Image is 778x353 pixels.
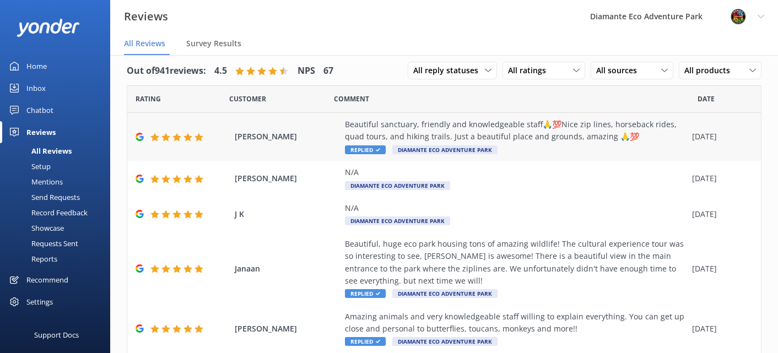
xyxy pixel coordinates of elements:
a: Record Feedback [7,205,110,220]
div: All Reviews [7,143,72,159]
img: 831-1756915225.png [730,8,747,25]
span: Diamante Eco Adventure Park [392,337,498,346]
div: Reviews [26,121,56,143]
div: Home [26,55,47,77]
div: Amazing animals and very knowledgeable staff willing to explain everything. You can get up close ... [345,311,687,335]
div: Reports [7,251,57,267]
span: Replied [345,337,386,346]
a: Send Requests [7,189,110,205]
span: Date [229,94,266,104]
div: [DATE] [692,208,747,220]
span: Janaan [235,263,339,275]
span: All sources [596,64,644,77]
span: Replied [345,145,386,154]
div: Settings [26,291,53,313]
span: Question [334,94,369,104]
div: Inbox [26,77,46,99]
span: All products [684,64,737,77]
span: All ratings [508,64,553,77]
span: Survey Results [186,38,241,49]
span: All reply statuses [413,64,485,77]
img: yonder-white-logo.png [17,19,80,37]
div: Mentions [7,174,63,189]
div: Recommend [26,269,68,291]
span: Diamante Eco Adventure Park [392,289,498,298]
h4: NPS [298,64,315,78]
span: J K [235,208,339,220]
span: [PERSON_NAME] [235,323,339,335]
span: Diamante Eco Adventure Park [392,145,498,154]
div: Record Feedback [7,205,88,220]
div: [DATE] [692,172,747,184]
h3: Reviews [124,8,168,25]
a: Mentions [7,174,110,189]
div: N/A [345,202,687,214]
span: All Reviews [124,38,165,49]
div: [DATE] [692,263,747,275]
span: Diamante Eco Adventure Park [345,181,450,190]
a: Setup [7,159,110,174]
a: Showcase [7,220,110,236]
span: Date [136,94,161,104]
div: Chatbot [26,99,53,121]
div: Beautiful sanctuary, friendly and knowledgeable staff🙏💯Nice zip lines, horseback rides, quad tour... [345,118,687,143]
span: [PERSON_NAME] [235,172,339,184]
a: Reports [7,251,110,267]
div: Requests Sent [7,236,78,251]
h4: 4.5 [214,64,227,78]
div: [DATE] [692,131,747,143]
div: Setup [7,159,51,174]
div: Beautiful, huge eco park housing tons of amazing wildlife! The cultural experience tour was so in... [345,238,687,287]
div: N/A [345,166,687,178]
div: Support Docs [34,324,79,346]
div: Send Requests [7,189,80,205]
div: [DATE] [692,323,747,335]
a: Requests Sent [7,236,110,251]
span: [PERSON_NAME] [235,131,339,143]
div: Showcase [7,220,64,236]
span: Diamante Eco Adventure Park [345,216,450,225]
a: All Reviews [7,143,110,159]
span: Replied [345,289,386,298]
h4: 67 [323,64,333,78]
span: Date [698,94,715,104]
h4: Out of 941 reviews: [127,64,206,78]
